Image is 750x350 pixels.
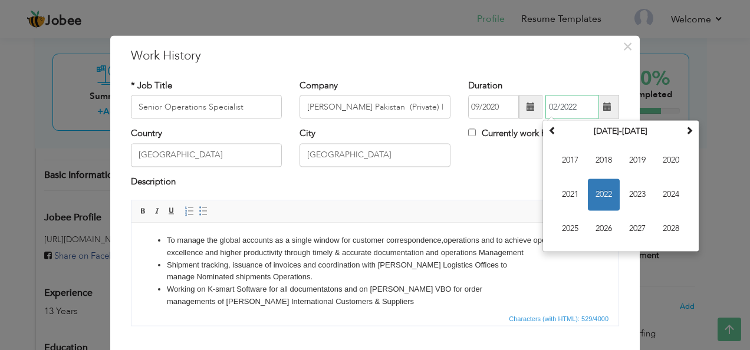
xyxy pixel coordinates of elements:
div: Statistics [506,314,612,325]
input: Present [545,95,599,119]
h3: Work History [131,47,619,65]
label: City [300,128,315,140]
iframe: Rich Text Editor, workEditor [131,223,619,312]
span: 2025 [554,213,586,245]
span: Previous Decade [548,127,557,135]
label: Company [300,80,338,92]
span: 2023 [621,179,653,211]
span: Characters (with HTML): 529/4000 [506,314,611,325]
th: Select Decade [560,123,682,141]
a: Bold [137,205,150,218]
span: 2021 [554,179,586,211]
label: Country [131,128,162,140]
input: Currently work here [468,129,476,137]
span: 2018 [588,145,620,177]
button: Close [618,37,637,56]
input: From [468,95,519,119]
span: 2017 [554,145,586,177]
span: 2027 [621,213,653,245]
a: Italic [151,205,164,218]
span: 2019 [621,145,653,177]
span: 2028 [655,213,687,245]
span: 2020 [655,145,687,177]
a: Insert/Remove Bulleted List [197,205,210,218]
span: 2024 [655,179,687,211]
span: 2022 [588,179,620,211]
a: Insert/Remove Numbered List [183,205,196,218]
label: Duration [468,80,502,92]
span: Next Decade [685,127,693,135]
label: Currently work here [468,128,558,140]
span: × [623,36,633,57]
label: Description [131,176,176,188]
span: 2026 [588,213,620,245]
a: Underline [165,205,178,218]
label: * Job Title [131,80,172,92]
